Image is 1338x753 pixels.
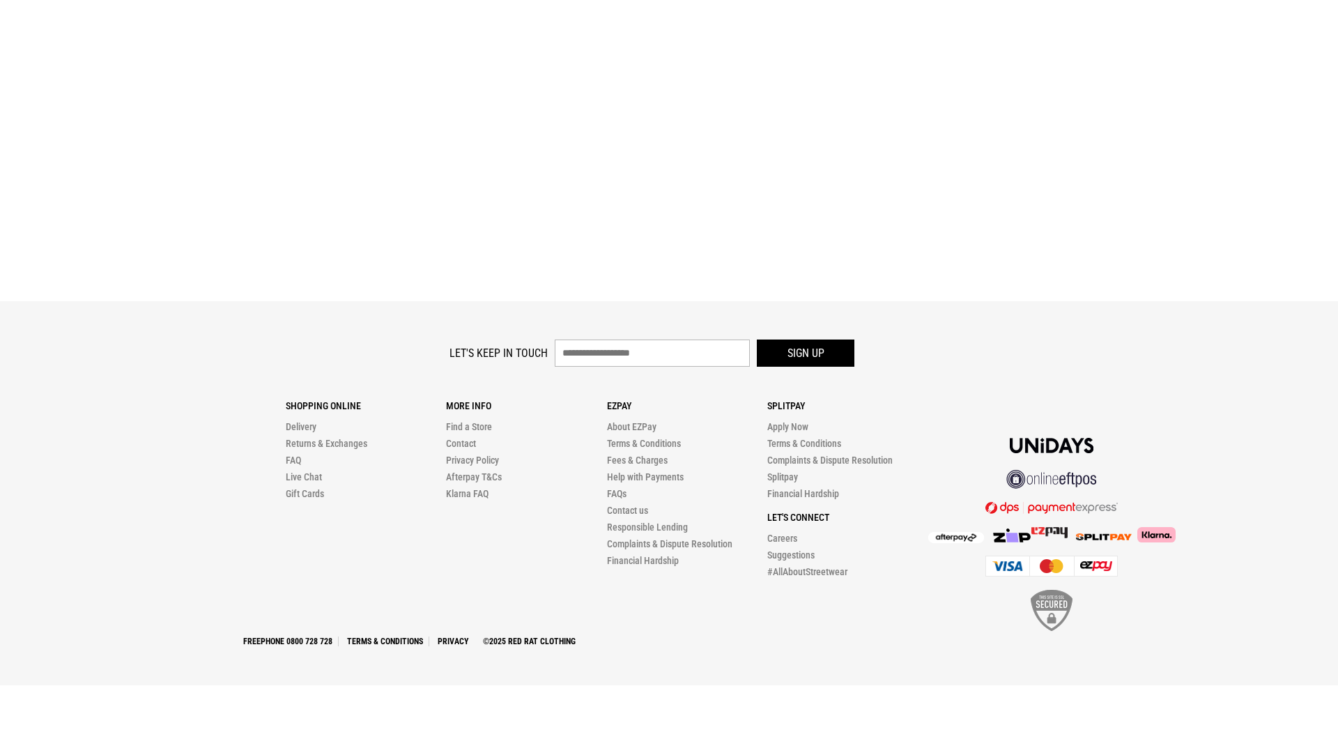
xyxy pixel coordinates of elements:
[1031,590,1072,631] img: SSL
[767,512,928,523] p: Let's Connect
[238,637,339,646] a: Freephone 0800 728 728
[607,438,681,449] a: Terms & Conditions
[767,400,928,411] p: Splitpay
[286,471,322,482] a: Live Chat
[985,556,1118,577] img: Cards
[1076,533,1132,540] img: Splitpay
[767,566,847,577] a: #AllAboutStreetwear
[607,400,767,411] p: Ezpay
[286,438,367,449] a: Returns & Exchanges
[286,455,301,466] a: FAQ
[449,347,548,360] label: Let's keep in touch
[767,549,815,561] a: Suggestions
[1132,527,1176,542] img: Klarna
[767,421,808,432] a: Apply Now
[607,538,732,549] a: Complaints & Dispute Resolution
[992,528,1031,542] img: Zip
[1006,470,1097,489] img: online eftpos
[607,555,679,566] a: Financial Hardship
[1010,438,1093,453] img: Unidays
[341,637,429,646] a: Terms & Conditions
[607,488,626,499] a: FAQs
[477,637,581,646] a: ©2025 Red Rat Clothing
[767,455,893,466] a: Complaints & Dispute Resolution
[432,637,475,646] a: Privacy
[767,488,839,499] a: Financial Hardship
[607,471,684,482] a: Help with Payments
[446,438,476,449] a: Contact
[286,421,316,432] a: Delivery
[757,340,854,367] button: Sign up
[286,488,324,499] a: Gift Cards
[446,488,489,499] a: Klarna FAQ
[607,522,688,533] a: Responsible Lending
[286,400,446,411] p: Shopping Online
[928,532,984,543] img: Afterpay
[446,421,492,432] a: Find a Store
[767,471,798,482] a: Splitpay
[985,501,1118,514] img: DPS
[1031,527,1068,538] img: Splitpay
[767,438,841,449] a: Terms & Conditions
[607,505,648,516] a: Contact us
[767,533,797,544] a: Careers
[446,471,502,482] a: Afterpay T&Cs
[446,400,606,411] p: More Info
[607,421,656,432] a: About EZPay
[446,455,499,466] a: Privacy Policy
[607,455,668,466] a: Fees & Charges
